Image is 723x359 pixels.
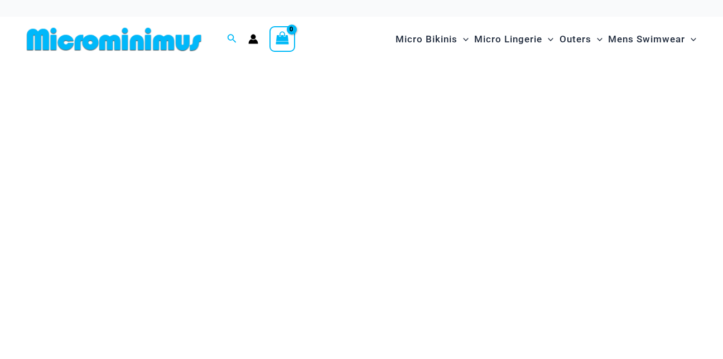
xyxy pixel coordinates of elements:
[391,21,701,58] nav: Site Navigation
[608,25,685,54] span: Mens Swimwear
[227,32,237,46] a: Search icon link
[396,25,457,54] span: Micro Bikinis
[248,34,258,44] a: Account icon link
[685,25,696,54] span: Menu Toggle
[542,25,553,54] span: Menu Toggle
[557,22,605,56] a: OutersMenu ToggleMenu Toggle
[22,27,206,52] img: MM SHOP LOGO FLAT
[269,26,295,52] a: View Shopping Cart, empty
[393,22,471,56] a: Micro BikinisMenu ToggleMenu Toggle
[457,25,469,54] span: Menu Toggle
[474,25,542,54] span: Micro Lingerie
[560,25,591,54] span: Outers
[471,22,556,56] a: Micro LingerieMenu ToggleMenu Toggle
[591,25,602,54] span: Menu Toggle
[605,22,699,56] a: Mens SwimwearMenu ToggleMenu Toggle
